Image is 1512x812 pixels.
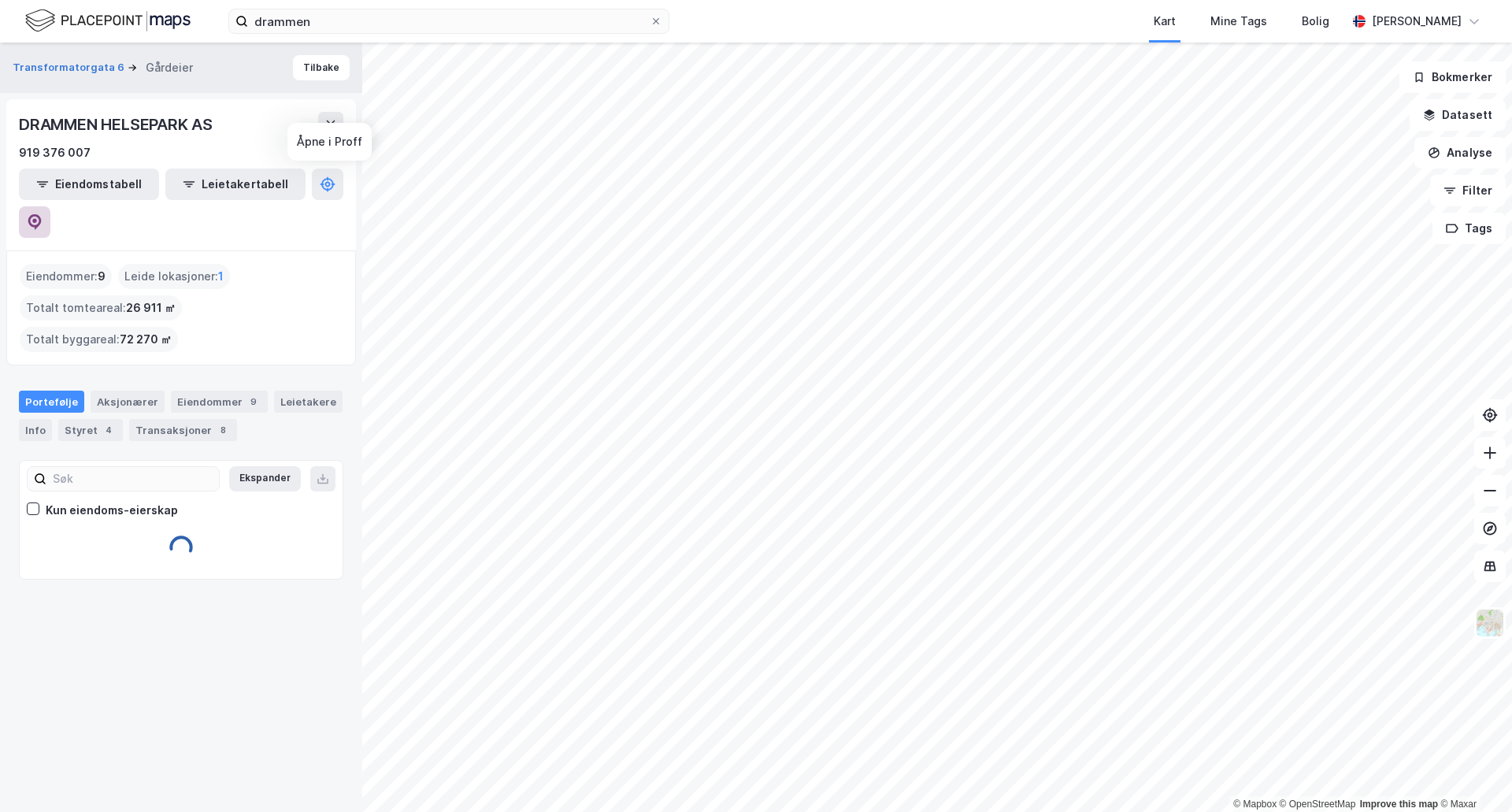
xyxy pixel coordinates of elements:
[246,394,261,410] div: 9
[1399,61,1506,93] button: Bokmerker
[101,422,117,438] div: 4
[248,9,650,33] input: Søk på adresse, matrikkel, gårdeiere, leietakere eller personer
[1410,99,1506,131] button: Datasett
[165,169,306,200] button: Leietakertabell
[118,264,230,289] div: Leide lokasjoner :
[1360,799,1438,810] a: Improve this map
[218,267,224,286] span: 1
[146,58,193,77] div: Gårdeier
[293,55,350,80] button: Tilbake
[25,7,191,35] img: logo.f888ab2527a4732fd821a326f86c7f29.svg
[98,267,106,286] span: 9
[1233,799,1277,810] a: Mapbox
[1210,12,1267,31] div: Mine Tags
[1414,137,1506,169] button: Analyse
[58,419,123,441] div: Styret
[19,391,84,413] div: Portefølje
[215,422,231,438] div: 8
[274,391,343,413] div: Leietakere
[1372,12,1462,31] div: [PERSON_NAME]
[13,60,128,76] button: Transformatorgata 6
[1433,736,1512,812] div: Kontrollprogram for chat
[1302,12,1329,31] div: Bolig
[19,112,216,137] div: DRAMMEN HELSEPARK AS
[229,466,301,491] button: Ekspander
[46,467,219,491] input: Søk
[1433,736,1512,812] iframe: Chat Widget
[1432,213,1506,244] button: Tags
[129,419,237,441] div: Transaksjoner
[1430,175,1506,206] button: Filter
[20,295,182,321] div: Totalt tomteareal :
[46,501,178,520] div: Kun eiendoms-eierskap
[19,169,159,200] button: Eiendomstabell
[20,327,178,352] div: Totalt byggareal :
[19,419,52,441] div: Info
[126,298,176,317] span: 26 911 ㎡
[169,535,194,560] img: spinner.a6d8c91a73a9ac5275cf975e30b51cfb.svg
[1475,608,1505,638] img: Z
[120,330,172,349] span: 72 270 ㎡
[19,143,91,162] div: 919 376 007
[1280,799,1356,810] a: OpenStreetMap
[1154,12,1176,31] div: Kart
[91,391,165,413] div: Aksjonærer
[20,264,112,289] div: Eiendommer :
[171,391,268,413] div: Eiendommer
